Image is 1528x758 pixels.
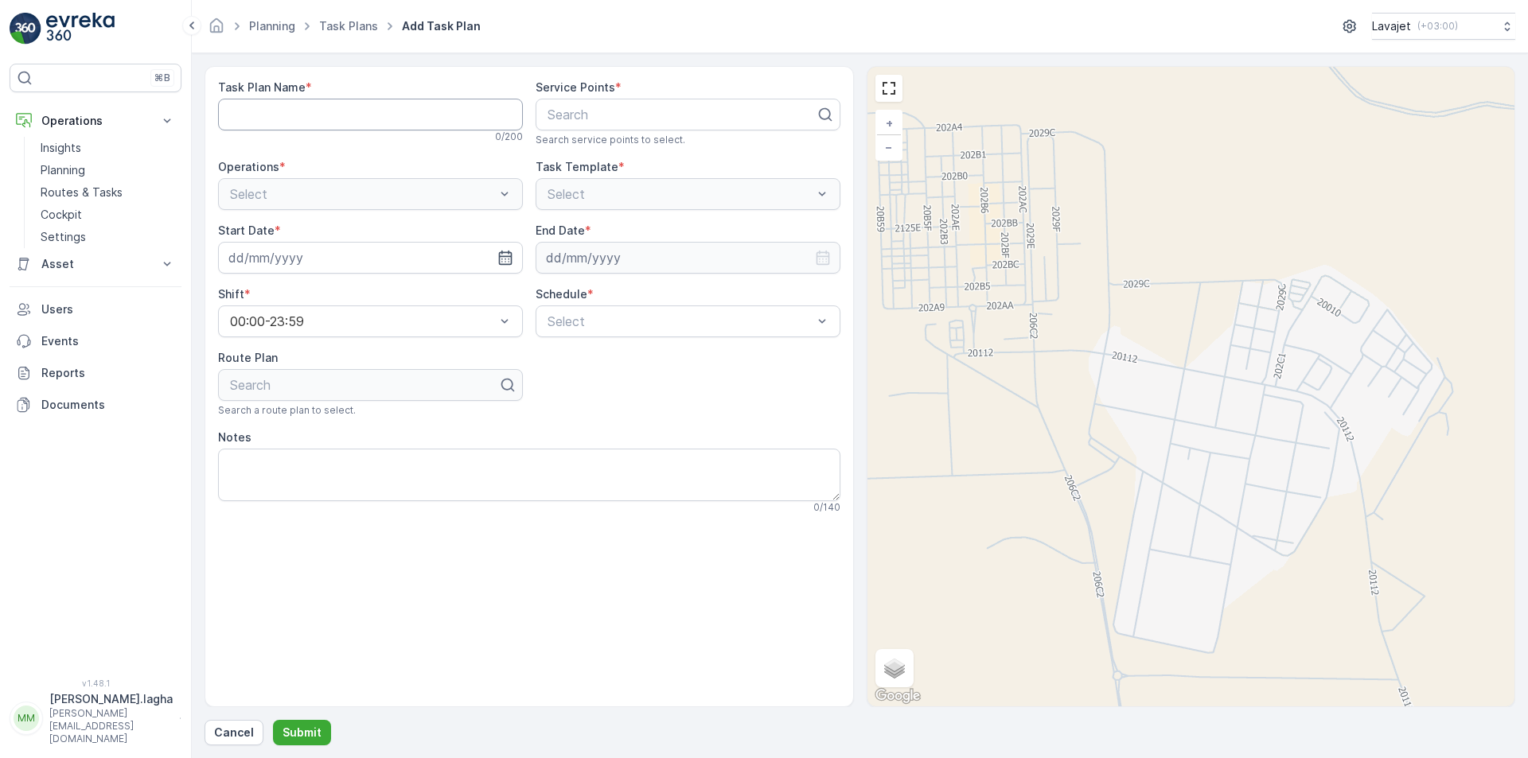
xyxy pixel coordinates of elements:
img: Google [871,686,924,706]
p: Cancel [214,725,254,741]
label: End Date [536,224,585,237]
img: logo_light-DOdMpM7g.png [46,13,115,45]
p: Cockpit [41,207,82,223]
label: Operations [218,160,279,173]
a: Insights [34,137,181,159]
p: 0 / 200 [495,130,523,143]
a: Homepage [208,23,225,37]
label: Task Template [536,160,618,173]
button: Submit [273,720,331,745]
span: Search service points to select. [536,134,685,146]
p: [PERSON_NAME].lagha [49,691,173,707]
label: Shift [218,287,244,301]
a: Layers [877,651,912,686]
a: Reports [10,357,181,389]
p: Documents [41,397,175,413]
span: Add Task Plan [399,18,484,34]
p: [PERSON_NAME][EMAIL_ADDRESS][DOMAIN_NAME] [49,707,173,745]
button: Asset [10,248,181,280]
a: Open this area in Google Maps (opens a new window) [871,686,924,706]
button: Cancel [205,720,263,745]
a: Zoom In [877,111,901,135]
span: + [886,116,893,130]
div: MM [14,706,39,731]
a: Users [10,293,181,325]
p: Operations [41,113,150,129]
label: Start Date [218,224,275,237]
p: Events [41,333,175,349]
a: Planning [34,159,181,181]
p: Insights [41,140,81,156]
a: Cockpit [34,204,181,226]
label: Route Plan [218,351,278,364]
a: Planning [249,19,295,33]
p: Reports [41,365,175,381]
span: v 1.48.1 [10,678,181,688]
p: Search [548,105,816,124]
span: − [885,140,893,154]
p: Asset [41,256,150,272]
a: Documents [10,389,181,421]
a: Task Plans [319,19,378,33]
button: Lavajet(+03:00) [1372,13,1515,40]
p: Users [41,301,175,317]
label: Notes [218,430,251,444]
p: 0 / 140 [813,501,840,514]
button: MM[PERSON_NAME].lagha[PERSON_NAME][EMAIL_ADDRESS][DOMAIN_NAME] [10,691,181,745]
a: View Fullscreen [877,76,901,100]
a: Zoom Out [877,135,901,159]
a: Routes & Tasks [34,181,181,204]
button: Operations [10,105,181,137]
p: Lavajet [1372,18,1411,34]
p: ( +03:00 ) [1417,20,1458,33]
p: Routes & Tasks [41,185,123,200]
p: Planning [41,162,85,178]
p: ⌘B [154,72,170,84]
p: Submit [283,725,322,741]
a: Settings [34,226,181,248]
a: Events [10,325,181,357]
span: Search a route plan to select. [218,404,356,417]
label: Schedule [536,287,587,301]
img: logo [10,13,41,45]
input: dd/mm/yyyy [218,242,523,274]
label: Task Plan Name [218,80,306,94]
input: dd/mm/yyyy [536,242,840,274]
p: Select [548,312,813,331]
p: Settings [41,229,86,245]
label: Service Points [536,80,615,94]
